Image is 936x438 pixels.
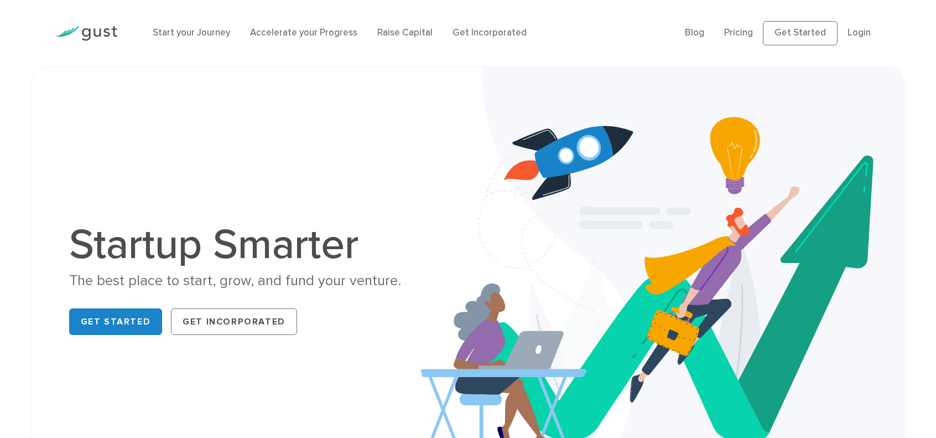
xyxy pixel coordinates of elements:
h1: Startup Smarter [69,224,451,266]
a: Get Started [69,308,163,335]
a: Start your Journey [153,27,230,38]
a: Accelerate your Progress [250,27,357,38]
img: Gust Logo [55,26,117,41]
a: Pricing [724,27,753,38]
a: Get Started [763,21,838,45]
a: Get Incorporated [453,27,527,38]
a: Get Incorporated [171,308,297,335]
a: Login [847,27,871,38]
div: The best place to start, grow, and fund your venture. [69,271,451,291]
a: Raise Capital [377,27,433,38]
a: Blog [685,27,704,38]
